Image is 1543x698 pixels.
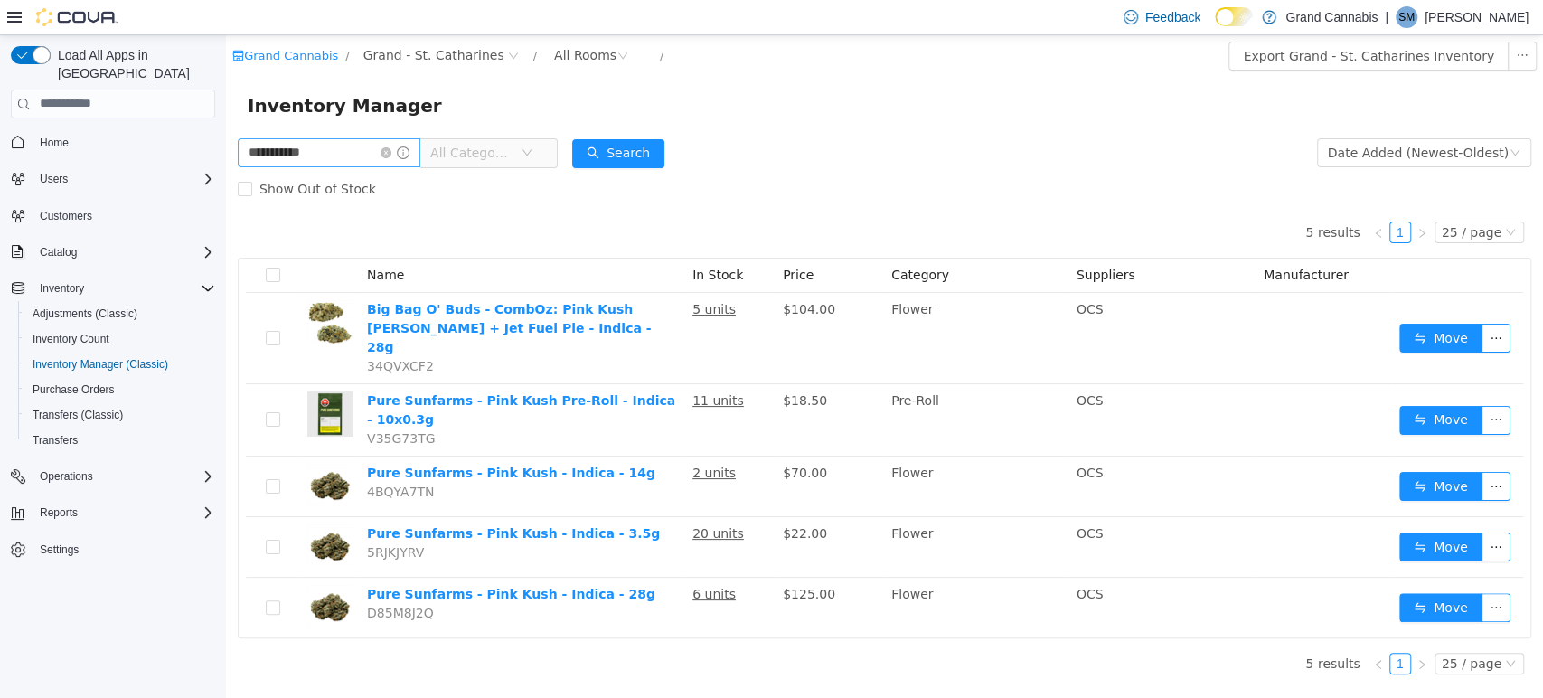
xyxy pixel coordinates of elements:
button: Inventory [4,276,222,301]
button: Adjustments (Classic) [18,301,222,326]
div: 25 / page [1216,618,1275,638]
span: Purchase Orders [33,382,115,397]
span: Customers [40,209,92,223]
span: 4BQYA7TN [141,449,209,464]
div: Sara Mackie [1396,6,1417,28]
span: Category [665,232,723,247]
span: Show Out of Stock [26,146,157,161]
span: / [119,14,123,27]
span: $22.00 [557,491,601,505]
button: Customers [4,203,222,229]
img: Pure Sunfarms - Pink Kush - Indica - 14g hero shot [81,429,127,474]
li: 5 results [1079,618,1134,639]
button: Operations [33,466,100,487]
img: Pure Sunfarms - Pink Kush - Indica - 3.5g hero shot [81,489,127,534]
span: Suppliers [851,232,909,247]
a: Pure Sunfarms - Pink Kush Pre-Roll - Indica - 10x0.3g [141,358,449,391]
button: icon: ellipsis [1282,6,1311,35]
span: OCS [851,491,878,505]
button: Settings [4,536,222,562]
li: 1 [1163,618,1185,639]
button: Users [4,166,222,192]
i: icon: down [1284,112,1294,125]
span: Purchase Orders [25,379,215,401]
span: Grand - St. Catharines [137,10,278,30]
button: Inventory Count [18,326,222,352]
input: Dark Mode [1215,7,1253,26]
button: Reports [33,502,85,523]
a: Inventory Count [25,328,117,350]
span: Reports [40,505,78,520]
li: 5 results [1079,186,1134,208]
span: OCS [851,358,878,373]
span: Inventory Manager (Classic) [33,357,168,372]
a: Big Bag O' Buds - CombOz: Pink Kush [PERSON_NAME] + Jet Fuel Pie - Indica - 28g [141,267,425,319]
button: icon: ellipsis [1256,558,1284,587]
i: icon: left [1147,624,1158,635]
a: Home [33,132,76,154]
button: Export Grand - St. Catharines Inventory [1002,6,1283,35]
li: Previous Page [1142,618,1163,639]
span: SM [1398,6,1415,28]
i: icon: left [1147,193,1158,203]
span: Operations [33,466,215,487]
span: Inventory [40,281,84,296]
span: $18.50 [557,358,601,373]
button: Users [33,168,75,190]
button: icon: swapMove [1173,288,1256,317]
span: OCS [851,552,878,566]
p: | [1385,6,1388,28]
a: Transfers (Classic) [25,404,130,426]
span: Inventory Count [25,328,215,350]
li: 1 [1163,186,1185,208]
i: icon: down [296,112,306,125]
a: Settings [33,539,86,561]
a: Transfers [25,429,85,451]
a: Adjustments (Classic) [25,303,145,325]
button: Catalog [4,240,222,265]
div: 25 / page [1216,187,1275,207]
u: 6 units [466,552,510,566]
span: Adjustments (Classic) [33,307,137,321]
span: D85M8J2Q [141,571,208,585]
button: icon: ellipsis [1256,497,1284,526]
span: Price [557,232,588,247]
a: 1 [1164,187,1184,207]
u: 5 units [466,267,510,281]
li: Next Page [1185,186,1207,208]
button: Inventory Manager (Classic) [18,352,222,377]
div: Date Added (Newest-Oldest) [1102,104,1283,131]
i: icon: shop [6,14,18,26]
span: Settings [40,542,79,557]
span: OCS [851,267,878,281]
span: Users [33,168,215,190]
u: 20 units [466,491,518,505]
button: icon: swapMove [1173,497,1256,526]
span: Transfers (Classic) [33,408,123,422]
span: $70.00 [557,430,601,445]
span: $125.00 [557,552,609,566]
p: [PERSON_NAME] [1425,6,1529,28]
span: 5RJKJYRV [141,510,198,524]
i: icon: down [1279,623,1290,636]
button: icon: searchSearch [346,104,438,133]
a: icon: shopGrand Cannabis [6,14,112,27]
img: Big Bag O' Buds - CombOz: Pink Kush Mintz + Jet Fuel Pie - Indica - 28g hero shot [81,265,127,310]
span: Inventory Manager (Classic) [25,354,215,375]
span: Feedback [1145,8,1200,26]
span: Inventory Count [33,332,109,346]
img: Pure Sunfarms - Pink Kush - Indica - 28g hero shot [81,550,127,595]
a: Pure Sunfarms - Pink Kush - Indica - 14g [141,430,429,445]
button: Operations [4,464,222,489]
span: Operations [40,469,93,484]
button: icon: ellipsis [1256,288,1284,317]
button: icon: ellipsis [1256,371,1284,400]
td: Flower [658,421,843,482]
i: icon: close-circle [155,112,165,123]
button: Reports [4,500,222,525]
a: Purchase Orders [25,379,122,401]
span: In Stock [466,232,517,247]
a: Pure Sunfarms - Pink Kush - Indica - 3.5g [141,491,434,505]
a: 1 [1164,618,1184,638]
span: Catalog [33,241,215,263]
